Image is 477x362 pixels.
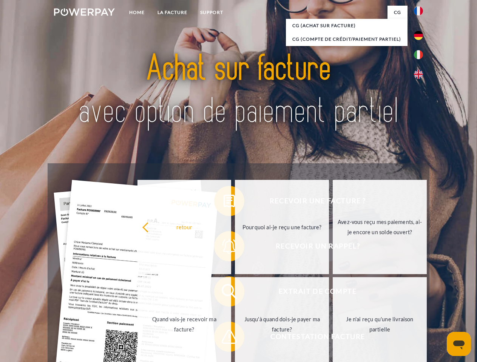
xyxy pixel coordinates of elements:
a: CG [387,6,408,19]
img: logo-powerpay-white.svg [54,8,115,16]
img: title-powerpay_fr.svg [72,36,405,144]
img: it [414,50,423,59]
div: retour [142,222,227,232]
img: fr [414,6,423,15]
iframe: Bouton de lancement de la fenêtre de messagerie [447,332,471,356]
a: Avez-vous reçu mes paiements, ai-je encore un solde ouvert? [333,180,427,274]
div: Quand vais-je recevoir ma facture? [142,314,227,334]
a: CG (Compte de crédit/paiement partiel) [286,32,408,46]
div: Jusqu'à quand dois-je payer ma facture? [239,314,324,334]
img: de [414,31,423,40]
div: Je n'ai reçu qu'une livraison partielle [337,314,422,334]
div: Pourquoi ai-je reçu une facture? [239,222,324,232]
a: Home [123,6,151,19]
a: LA FACTURE [151,6,194,19]
a: CG (achat sur facture) [286,19,408,32]
div: Avez-vous reçu mes paiements, ai-je encore un solde ouvert? [337,217,422,237]
a: Support [194,6,230,19]
img: en [414,70,423,79]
